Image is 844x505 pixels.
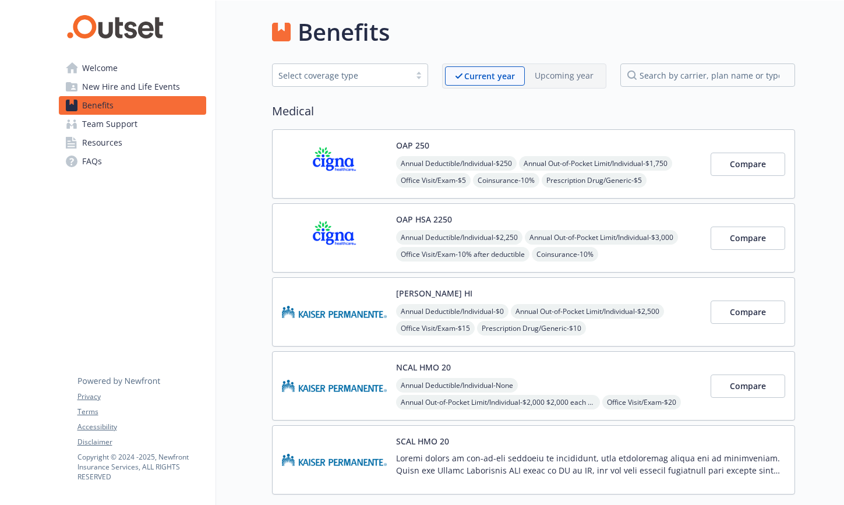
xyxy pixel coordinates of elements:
span: Benefits [82,96,114,115]
button: OAP HSA 2250 [396,213,452,225]
span: Annual Deductible/Individual - $0 [396,304,508,319]
span: Office Visit/Exam - $5 [396,173,471,188]
p: Loremi dolors am con-ad-eli seddoeiu te incididunt, utla etdoloremag aliqua eni ad minimveniam. Q... [396,452,785,476]
button: Compare [711,375,785,398]
span: Compare [730,232,766,243]
span: Compare [730,306,766,317]
span: Office Visit/Exam - 10% after deductible [396,247,529,262]
span: Welcome [82,59,118,77]
a: Team Support [59,115,206,133]
a: New Hire and Life Events [59,77,206,96]
a: Resources [59,133,206,152]
span: Office Visit/Exam - $15 [396,321,475,336]
a: Privacy [77,391,206,402]
span: Office Visit/Exam - $20 [602,395,681,409]
span: Annual Out-of-Pocket Limit/Individual - $1,750 [519,156,672,171]
a: Terms [77,407,206,417]
span: Upcoming year [525,66,603,86]
button: Compare [711,301,785,324]
span: Prescription Drug/Generic - $10 [477,321,586,336]
span: Compare [730,380,766,391]
button: [PERSON_NAME] HI [396,287,472,299]
p: Copyright © 2024 - 2025 , Newfront Insurance Services, ALL RIGHTS RESERVED [77,452,206,482]
a: Disclaimer [77,437,206,447]
img: Kaiser Permanente Insurance Company carrier logo [282,435,387,485]
div: Select coverage type [278,69,404,82]
span: Prescription Drug/Generic - $5 [542,173,647,188]
button: Compare [711,153,785,176]
span: Coinsurance - 10% [532,247,598,262]
span: Resources [82,133,122,152]
h2: Medical [272,103,795,120]
a: Accessibility [77,422,206,432]
span: Annual Out-of-Pocket Limit/Individual - $2,500 [511,304,664,319]
p: Current year [464,70,515,82]
img: CIGNA carrier logo [282,139,387,189]
input: search by carrier, plan name or type [620,63,795,87]
a: Welcome [59,59,206,77]
button: Compare [711,227,785,250]
button: OAP 250 [396,139,429,151]
span: New Hire and Life Events [82,77,180,96]
span: Coinsurance - 10% [473,173,539,188]
button: NCAL HMO 20 [396,361,451,373]
span: Annual Out-of-Pocket Limit/Individual - $3,000 [525,230,678,245]
span: Annual Deductible/Individual - $250 [396,156,517,171]
a: FAQs [59,152,206,171]
span: Annual Deductible/Individual - None [396,378,518,393]
p: Upcoming year [535,69,594,82]
a: Benefits [59,96,206,115]
span: Annual Deductible/Individual - $2,250 [396,230,522,245]
h1: Benefits [298,15,390,50]
img: Kaiser Permanente Insurance Company carrier logo [282,361,387,411]
span: Compare [730,158,766,169]
span: Team Support [82,115,137,133]
span: FAQs [82,152,102,171]
img: CIGNA carrier logo [282,213,387,263]
img: Kaiser Permanente of Hawaii carrier logo [282,287,387,337]
span: Annual Out-of-Pocket Limit/Individual - $2,000 $2,000 each member in a family [396,395,600,409]
button: SCAL HMO 20 [396,435,449,447]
